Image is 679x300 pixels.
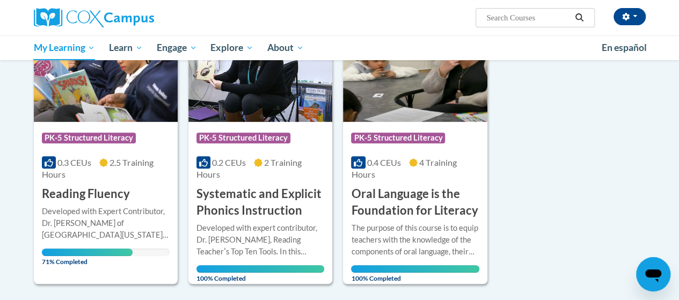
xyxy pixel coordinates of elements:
span: 0.4 CEUs [367,157,401,167]
a: Course LogoPK-5 Structured Literacy0.3 CEUs2.5 Training Hours Reading FluencyDeveloped with Exper... [34,12,178,284]
div: Your progress [351,265,479,273]
div: Main menu [26,35,654,60]
span: 100% Completed [196,265,324,282]
button: Search [571,11,587,24]
img: Cox Campus [34,8,154,27]
img: Course Logo [343,12,487,122]
a: Explore [203,35,260,60]
input: Search Courses [485,11,571,24]
a: Course LogoPK-5 Structured Literacy0.2 CEUs2 Training Hours Systematic and Explicit Phonics Instr... [188,12,332,284]
span: 100% Completed [351,265,479,282]
div: Developed with expert contributor, Dr. [PERSON_NAME], Reading Teacherʹs Top Ten Tools. In this co... [196,222,324,258]
span: 0.2 CEUs [212,157,246,167]
button: Account Settings [614,8,646,25]
iframe: Button to launch messaging window [636,257,670,291]
h3: Reading Fluency [42,186,130,202]
span: 2.5 Training Hours [42,157,154,179]
h3: Oral Language is the Foundation for Literacy [351,186,479,219]
a: En español [595,36,654,59]
a: Course LogoPK-5 Structured Literacy0.4 CEUs4 Training Hours Oral Language is the Foundation for L... [343,12,487,284]
div: Developed with Expert Contributor, Dr. [PERSON_NAME] of [GEOGRAPHIC_DATA][US_STATE], [GEOGRAPHIC_... [42,206,170,241]
a: Cox Campus [34,8,227,27]
span: PK-5 Structured Literacy [351,133,445,143]
span: 4 Training Hours [351,157,456,179]
img: Course Logo [34,12,178,122]
span: Explore [210,41,253,54]
div: The purpose of this course is to equip teachers with the knowledge of the components of oral lang... [351,222,479,258]
h3: Systematic and Explicit Phonics Instruction [196,186,324,219]
img: Course Logo [188,12,332,122]
span: About [267,41,304,54]
span: My Learning [33,41,95,54]
a: About [260,35,311,60]
span: 0.3 CEUs [57,157,91,167]
span: En español [602,42,647,53]
a: Learn [102,35,150,60]
span: 2 Training Hours [196,157,302,179]
a: My Learning [27,35,103,60]
span: Learn [109,41,143,54]
span: Engage [157,41,197,54]
div: Your progress [42,248,133,256]
span: 71% Completed [42,248,133,266]
a: Engage [150,35,204,60]
div: Your progress [196,265,324,273]
span: PK-5 Structured Literacy [196,133,290,143]
span: PK-5 Structured Literacy [42,133,136,143]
